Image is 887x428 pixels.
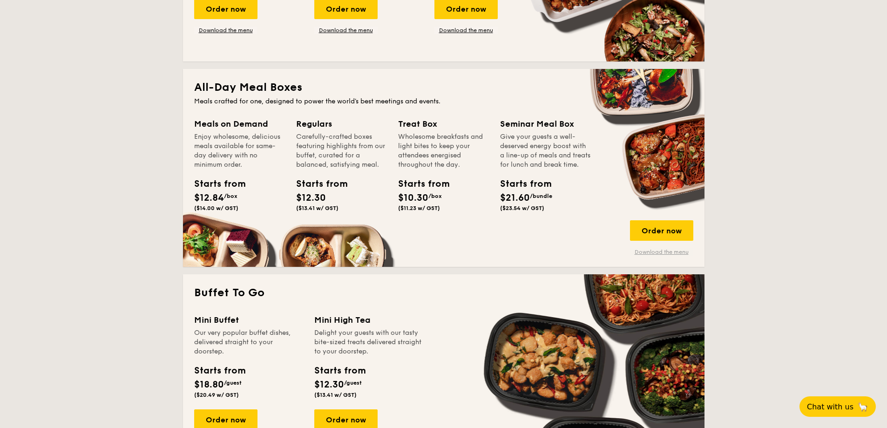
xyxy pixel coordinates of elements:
span: /box [428,193,442,199]
span: $12.84 [194,192,224,204]
span: /box [224,193,237,199]
span: $21.60 [500,192,530,204]
span: ($11.23 w/ GST) [398,205,440,211]
div: Meals on Demand [194,117,285,130]
div: Enjoy wholesome, delicious meals available for same-day delivery with no minimum order. [194,132,285,170]
span: ($23.54 w/ GST) [500,205,544,211]
div: Starts from [314,364,365,378]
div: Order now [630,220,693,241]
a: Download the menu [434,27,498,34]
div: Starts from [296,177,338,191]
div: Carefully-crafted boxes featuring highlights from our buffet, curated for a balanced, satisfying ... [296,132,387,170]
div: Wholesome breakfasts and light bites to keep your attendees energised throughout the day. [398,132,489,170]
span: ($14.00 w/ GST) [194,205,238,211]
div: Starts from [500,177,542,191]
div: Starts from [194,364,245,378]
span: Chat with us [807,402,853,411]
div: Meals crafted for one, designed to power the world's best meetings and events. [194,97,693,106]
span: $10.30 [398,192,428,204]
div: Treat Box [398,117,489,130]
h2: All-Day Meal Boxes [194,80,693,95]
div: Seminar Meal Box [500,117,591,130]
span: /guest [224,380,242,386]
span: /guest [344,380,362,386]
span: /bundle [530,193,552,199]
span: ($13.41 w/ GST) [314,392,357,398]
div: Mini High Tea [314,313,423,326]
span: ($20.49 w/ GST) [194,392,239,398]
span: $12.30 [314,379,344,390]
div: Give your guests a well-deserved energy boost with a line-up of meals and treats for lunch and br... [500,132,591,170]
h2: Buffet To Go [194,285,693,300]
div: Our very popular buffet dishes, delivered straight to your doorstep. [194,328,303,356]
span: $18.80 [194,379,224,390]
span: ($13.41 w/ GST) [296,205,339,211]
div: Mini Buffet [194,313,303,326]
button: Chat with us🦙 [799,396,876,417]
a: Download the menu [194,27,257,34]
span: 🦙 [857,401,868,412]
div: Regulars [296,117,387,130]
a: Download the menu [630,248,693,256]
div: Starts from [194,177,236,191]
div: Starts from [398,177,440,191]
span: $12.30 [296,192,326,204]
a: Download the menu [314,27,378,34]
div: Delight your guests with our tasty bite-sized treats delivered straight to your doorstep. [314,328,423,356]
